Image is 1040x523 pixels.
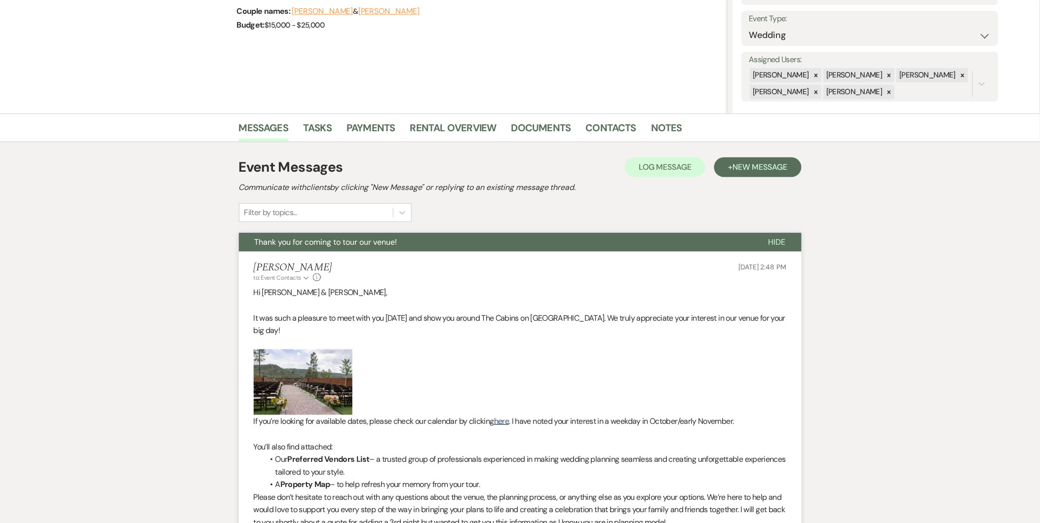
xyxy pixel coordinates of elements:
h2: Communicate with clients by clicking "New Message" or replying to an existing message thread. [239,182,802,193]
a: here [494,416,509,426]
div: Filter by topics... [244,207,297,219]
span: $15,000 - $25,000 [265,20,324,30]
strong: Property Map [280,479,330,489]
a: Documents [511,120,571,142]
span: & [292,6,420,16]
button: +New Message [714,157,801,177]
h1: Event Messages [239,157,343,178]
a: Tasks [303,120,332,142]
label: Assigned Users: [749,53,991,67]
button: Hide [753,233,802,252]
div: [PERSON_NAME] [897,68,958,82]
span: Hi [PERSON_NAME] & [PERSON_NAME], [254,287,387,298]
strong: Preferred Vendors List [288,454,370,464]
span: . I have noted your interest in a weekday in October/early November. [509,416,733,426]
h5: [PERSON_NAME] [254,261,332,274]
span: – to help refresh your memory from your tour. [330,479,480,489]
span: [DATE] 2:48 PM [738,262,786,271]
span: If you’re looking for available dates, please check our calendar by clicking [254,416,494,426]
span: Budget: [237,20,265,30]
button: [PERSON_NAME] [358,7,420,15]
li: A [264,478,787,491]
span: to: Event Contacts [254,274,301,282]
span: Our [275,454,288,464]
div: [PERSON_NAME] [824,85,885,99]
div: [PERSON_NAME] [750,85,811,99]
span: Thank you for coming to tour our venue! [255,237,397,247]
a: Messages [239,120,289,142]
label: Event Type: [749,12,991,26]
span: You’ll also find attached: [254,442,333,452]
span: It was such a pleasure to meet with you [DATE] and show you around The Cabins on [GEOGRAPHIC_DATA... [254,313,786,336]
div: [PERSON_NAME] [824,68,885,82]
span: – a trusted group of professionals experienced in making wedding planning seamless and creating u... [275,454,786,477]
div: [PERSON_NAME] [750,68,811,82]
a: Contacts [586,120,637,142]
span: Couple names: [237,6,292,16]
a: Rental Overview [410,120,497,142]
img: ArizonaWeddingPhotographer72024.jpg [254,349,352,415]
a: Payments [347,120,395,142]
button: Log Message [625,157,705,177]
button: [PERSON_NAME] [292,7,353,15]
span: Log Message [639,162,692,172]
a: Notes [651,120,682,142]
button: Thank you for coming to tour our venue! [239,233,753,252]
button: to: Event Contacts [254,273,310,282]
span: New Message [732,162,787,172]
span: Hide [769,237,786,247]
